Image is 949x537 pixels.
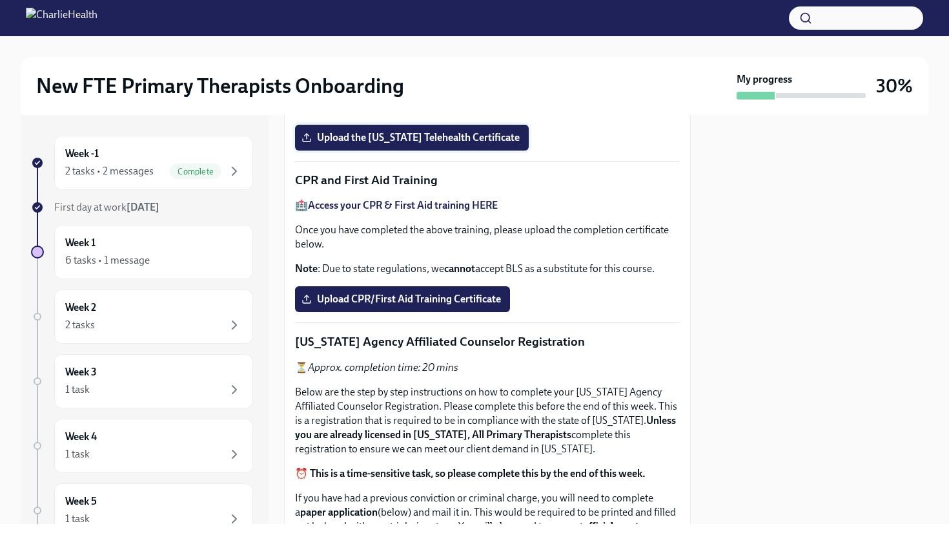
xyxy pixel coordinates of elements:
div: 1 task [65,512,90,526]
span: Upload CPR/First Aid Training Certificate [304,293,501,306]
a: Access your CPR & First Aid training HERE [308,199,498,211]
em: Approx. completion time: 20 mins [308,361,458,374]
a: Week -12 tasks • 2 messagesComplete [31,136,253,190]
strong: My progress [737,72,792,87]
h6: Week 3 [65,365,97,379]
h2: New FTE Primary Therapists Onboarding [36,73,404,99]
strong: [DATE] [127,201,159,213]
strong: ⏰ This is a time-sensitive task, so please complete this by the end of this week. [295,467,646,479]
span: First day at work [54,201,159,213]
a: Week 22 tasks [31,290,253,344]
p: : Due to state regulations, we accept BLS as a substitute for this course. [295,262,680,276]
div: 2 tasks • 2 messages [65,164,154,178]
label: Upload CPR/First Aid Training Certificate [295,286,510,312]
p: Below are the step by step instructions on how to complete your [US_STATE] Agency Affiliated Coun... [295,385,680,456]
img: CharlieHealth [26,8,97,28]
a: Week 16 tasks • 1 message [31,225,253,279]
strong: paper application [300,506,378,518]
h6: Week 2 [65,300,96,315]
div: 6 tasks • 1 message [65,253,150,268]
strong: Note [295,262,318,275]
div: 2 tasks [65,318,95,332]
h6: Week 1 [65,236,96,250]
span: Complete [170,167,221,176]
strong: Unless you are already licensed in [US_STATE], All Primary Therapists [295,414,676,441]
p: Once you have completed the above training, please upload the completion certificate below. [295,223,680,251]
p: 🏥 [295,198,680,213]
div: 1 task [65,447,90,461]
p: [US_STATE] Agency Affiliated Counselor Registration [295,333,680,350]
a: First day at work[DATE] [31,200,253,215]
span: Upload the [US_STATE] Telehealth Certificate [304,131,520,144]
strong: cannot [444,262,475,275]
a: Week 31 task [31,354,253,408]
h6: Week 4 [65,430,97,444]
p: CPR and First Aid Training [295,172,680,189]
a: Week 41 task [31,419,253,473]
h6: Week 5 [65,494,97,509]
p: ⏳ [295,361,680,375]
h3: 30% [876,74,913,98]
h6: Week -1 [65,147,99,161]
label: Upload the [US_STATE] Telehealth Certificate [295,125,529,151]
div: 1 task [65,383,90,397]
